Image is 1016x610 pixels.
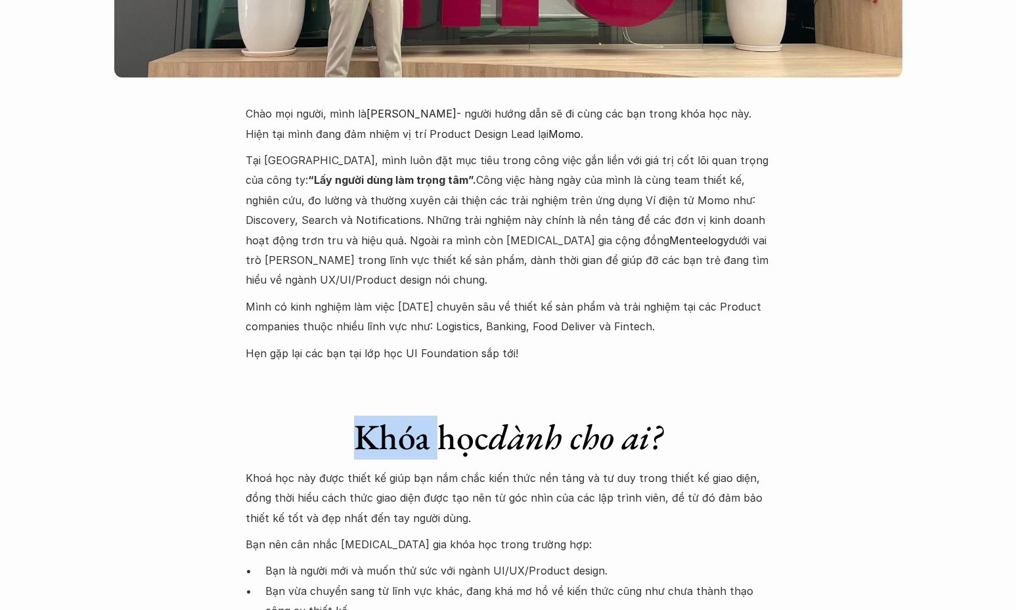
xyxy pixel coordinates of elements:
p: Hẹn gặp lại các bạn tại lớp học UI Foundation sắp tới! [246,343,771,363]
a: [PERSON_NAME] [366,107,456,120]
p: Tại [GEOGRAPHIC_DATA], mình luôn đặt mục tiêu trong công việc gắn liền với giá trị cốt lõi quan t... [246,150,771,290]
a: Momo [548,127,581,141]
p: Khoá học này được thiết kế giúp bạn nắm chắc kiến thức nền tảng và tư duy trong thiết kế giao diệ... [246,468,771,528]
p: Mình có kinh nghiệm làm việc [DATE] chuyên sâu về thiết kế sản phẩm và trải nghiệm tại các Produc... [246,297,771,337]
p: Bạn là người mới và muốn thử sức với ngành UI/UX/Product design. [265,561,771,580]
p: Bạn nên cân nhắc [MEDICAL_DATA] gia khóa học trong trường hợp: [246,534,771,554]
a: Menteelogy [669,234,729,247]
h1: Khóa học [246,416,771,458]
p: Chào mọi người, mình là - người hướng dẫn sẽ đi cùng các bạn trong khóa học này. Hiện tại mình đa... [246,104,771,144]
strong: “Lấy người dùng làm trọng tâm”. [308,173,476,186]
em: dành cho ai? [489,414,662,460]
